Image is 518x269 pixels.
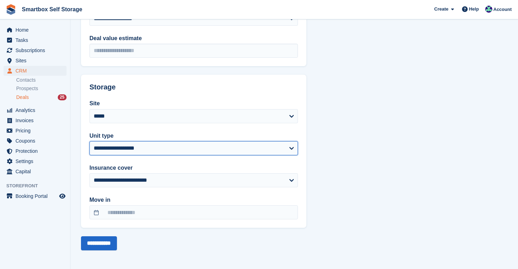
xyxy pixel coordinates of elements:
[15,156,58,166] span: Settings
[4,167,67,176] a: menu
[89,132,298,140] label: Unit type
[16,85,67,92] a: Prospects
[15,115,58,125] span: Invoices
[15,66,58,76] span: CRM
[15,136,58,146] span: Coupons
[15,25,58,35] span: Home
[4,56,67,65] a: menu
[4,105,67,115] a: menu
[493,6,512,13] span: Account
[485,6,492,13] img: Roger Canham
[89,83,298,91] h2: Storage
[4,126,67,136] a: menu
[15,35,58,45] span: Tasks
[4,66,67,76] a: menu
[4,25,67,35] a: menu
[15,126,58,136] span: Pricing
[16,94,29,101] span: Deals
[6,182,70,189] span: Storefront
[4,146,67,156] a: menu
[469,6,479,13] span: Help
[89,196,298,204] label: Move in
[4,136,67,146] a: menu
[15,45,58,55] span: Subscriptions
[58,192,67,200] a: Preview store
[15,56,58,65] span: Sites
[16,85,38,92] span: Prospects
[58,94,67,100] div: 25
[4,115,67,125] a: menu
[89,34,298,43] label: Deal value estimate
[16,94,67,101] a: Deals 25
[15,167,58,176] span: Capital
[4,35,67,45] a: menu
[15,146,58,156] span: Protection
[19,4,85,15] a: Smartbox Self Storage
[15,191,58,201] span: Booking Portal
[6,4,16,15] img: stora-icon-8386f47178a22dfd0bd8f6a31ec36ba5ce8667c1dd55bd0f319d3a0aa187defe.svg
[89,164,298,172] label: Insurance cover
[16,77,67,83] a: Contacts
[434,6,448,13] span: Create
[15,105,58,115] span: Analytics
[4,156,67,166] a: menu
[89,99,298,108] label: Site
[4,45,67,55] a: menu
[4,191,67,201] a: menu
